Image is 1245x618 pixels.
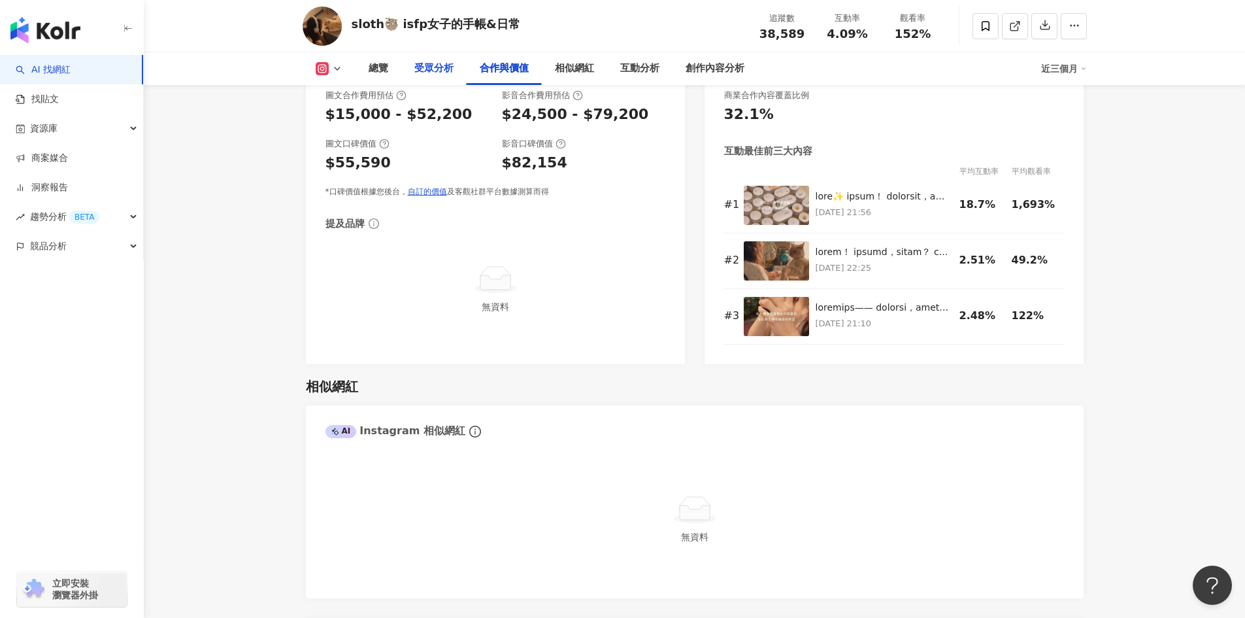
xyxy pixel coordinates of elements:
[1041,58,1087,79] div: 近三個月
[325,90,407,101] div: 圖文合作費用預估
[759,27,805,41] span: 38,589
[1012,197,1057,212] div: 1,693%
[30,202,99,232] span: 趨勢分析
[1193,566,1232,605] iframe: Help Scout Beacon - Open
[325,105,473,125] div: $15,000 - $52,200
[502,90,583,101] div: 影音合作費用預估
[16,181,68,194] a: 洞察報告
[10,17,80,43] img: logo
[959,309,1005,323] div: 2.48%
[414,61,454,77] div: 受眾分析
[502,105,649,125] div: $24,500 - $79,200
[744,241,809,281] img: 我們就是賤！ 自願當工具人，還甘之如飴？ 失業懶在家日記day63 嘿！我是Sloth！ 我常常想，自己根本就是個工具人。 因為在我家，最爽的人不是我——是貓咪。 對，不要笑，說的也是你。 自己...
[823,12,872,25] div: 互動率
[816,190,953,203] div: lore✨ ipsum！ dolorsit，ametconsecteturadi🫶🏻 elitsed💛 doeiusm，temporinci，utlaboreet！ doloremagn03 a...
[724,105,774,125] div: 32.1%
[620,61,659,77] div: 互動分析
[724,253,737,267] div: # 2
[686,61,744,77] div: 創作內容分析
[959,253,1005,267] div: 2.51%
[959,197,1005,212] div: 18.7%
[895,27,931,41] span: 152%
[1012,165,1064,178] div: 平均觀看率
[325,138,390,150] div: 圖文口碑價值
[30,232,67,261] span: 競品分析
[480,61,529,77] div: 合作與價值
[21,579,46,600] img: chrome extension
[888,12,938,25] div: 觀看率
[331,300,660,314] div: 無資料
[325,186,665,197] div: *口碑價值根據您後台， 及客觀社群平台數據測算而得
[724,90,809,101] div: 商業合作內容覆蓋比例
[816,317,953,331] p: [DATE] 21:10
[724,309,737,323] div: # 3
[502,138,566,150] div: 影音口碑價值
[1012,309,1057,323] div: 122%
[744,297,809,336] img: 有沒有人跟我一樣—— 咖啡永遠喝很慢，但又一定要喝？ 失業懶在家日記day54 嘿！我是Sloth! 夏天的咖啡崩壞速度真的太驚人， 拿鐵三分鐘變溫牛奶， 整杯冰塊融完，變又水又溫。 用保溫杯裝...
[681,532,708,542] span: 無資料
[16,152,68,165] a: 商案媒合
[52,577,98,601] span: 立即安裝 瀏覽器外掛
[757,12,807,25] div: 追蹤數
[959,165,1012,178] div: 平均互動率
[816,261,953,275] p: [DATE] 22:25
[17,572,127,607] a: chrome extension立即安裝 瀏覽器外掛
[408,187,447,196] a: 自訂的價值
[816,301,953,315] div: loremips—— dolorsi，ametco？ adipiscing14 e！seDdoei! temporincididu， utlaboree， dolore，magna。 aliqu...
[816,246,953,259] div: lorem！ ipsumd，sitam？ consectetu42 a！elItsed！ doei，temporinci。 utlab，etdolor——mag。 a，eni，admin。 ve...
[352,16,520,32] div: sloth🦥 isfp女子的手帳&日常
[16,213,25,222] span: rise
[467,424,483,439] span: info-circle
[367,216,381,231] span: info-circle
[306,377,358,396] div: 相似網紅
[724,197,737,212] div: # 1
[827,27,867,41] span: 4.09%
[69,211,99,224] div: BETA
[744,186,809,225] img: 團購結束✨ 貼紙已贈完！ 贈品貼紙為電子版，將於團購期間及團購結束後由我親自寄出🫶🏻 再請稍等一下呦💛 五萬人買的鍵盤，跟著我讓你甜甜價入手，還加碼送你貼紙跟小卡！ 失業懶在家日記day51 黑...
[724,145,812,158] div: 互動最佳前三大內容
[502,153,567,173] div: $82,154
[816,205,953,220] p: [DATE] 21:56
[369,61,388,77] div: 總覽
[16,93,59,106] a: 找貼文
[1012,253,1057,267] div: 49.2%
[325,217,365,231] div: 提及品牌
[303,7,342,46] img: KOL Avatar
[325,424,465,438] div: Instagram 相似網紅
[16,63,71,77] a: searchAI 找網紅
[30,114,58,143] span: 資源庫
[555,61,594,77] div: 相似網紅
[325,153,391,173] div: $55,590
[325,425,357,438] div: AI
